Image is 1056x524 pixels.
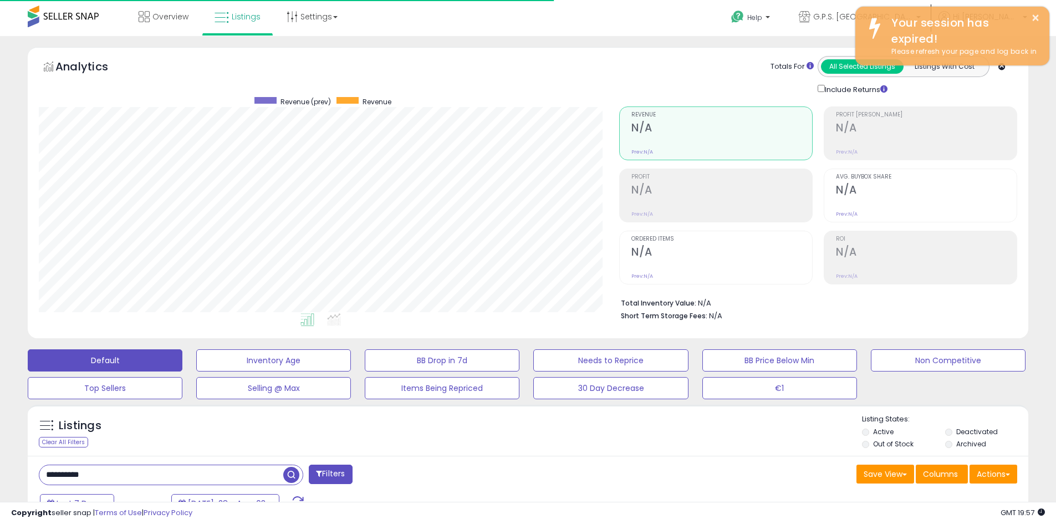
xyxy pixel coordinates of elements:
[40,494,114,513] button: Last 7 Days
[188,498,266,509] span: [DATE]-28 - Aug-03
[116,499,167,510] span: Compared to:
[631,174,812,180] span: Profit
[363,97,391,106] span: Revenue
[365,377,519,399] button: Items Being Repriced
[813,11,913,22] span: G.P.S. [GEOGRAPHIC_DATA]
[533,349,688,372] button: Needs to Reprice
[862,414,1028,425] p: Listing States:
[873,427,894,436] label: Active
[856,465,914,484] button: Save View
[916,465,968,484] button: Columns
[747,13,762,22] span: Help
[631,246,812,261] h2: N/A
[232,11,261,22] span: Listings
[280,97,331,106] span: Revenue (prev)
[144,507,192,518] a: Privacy Policy
[836,121,1017,136] h2: N/A
[709,311,722,321] span: N/A
[871,349,1026,372] button: Non Competitive
[621,298,696,308] b: Total Inventory Value:
[836,184,1017,199] h2: N/A
[956,439,986,449] label: Archived
[1001,507,1045,518] span: 2025-08-12 19:57 GMT
[631,121,812,136] h2: N/A
[836,273,858,279] small: Prev: N/A
[631,273,653,279] small: Prev: N/A
[836,149,858,155] small: Prev: N/A
[702,377,857,399] button: €1
[533,377,688,399] button: 30 Day Decrease
[809,83,901,95] div: Include Returns
[631,211,653,217] small: Prev: N/A
[771,62,814,72] div: Totals For
[903,59,986,74] button: Listings With Cost
[196,377,351,399] button: Selling @ Max
[39,437,88,447] div: Clear All Filters
[702,349,857,372] button: BB Price Below Min
[95,507,142,518] a: Terms of Use
[1031,11,1040,25] button: ×
[11,508,192,518] div: seller snap | |
[821,59,904,74] button: All Selected Listings
[28,377,182,399] button: Top Sellers
[836,211,858,217] small: Prev: N/A
[631,236,812,242] span: Ordered Items
[923,469,958,480] span: Columns
[722,2,781,36] a: Help
[731,10,744,24] i: Get Help
[621,296,1009,309] li: N/A
[28,349,182,372] button: Default
[836,112,1017,118] span: Profit [PERSON_NAME]
[883,15,1041,47] div: Your session has expired!
[836,246,1017,261] h2: N/A
[11,507,52,518] strong: Copyright
[883,47,1041,57] div: Please refresh your page and log back in
[631,149,653,155] small: Prev: N/A
[836,236,1017,242] span: ROI
[836,174,1017,180] span: Avg. Buybox Share
[196,349,351,372] button: Inventory Age
[55,59,130,77] h5: Analytics
[631,184,812,199] h2: N/A
[621,311,707,320] b: Short Term Storage Fees:
[57,498,100,509] span: Last 7 Days
[59,418,101,434] h5: Listings
[309,465,352,484] button: Filters
[631,112,812,118] span: Revenue
[152,11,188,22] span: Overview
[970,465,1017,484] button: Actions
[956,427,998,436] label: Deactivated
[365,349,519,372] button: BB Drop in 7d
[873,439,914,449] label: Out of Stock
[171,494,279,513] button: [DATE]-28 - Aug-03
